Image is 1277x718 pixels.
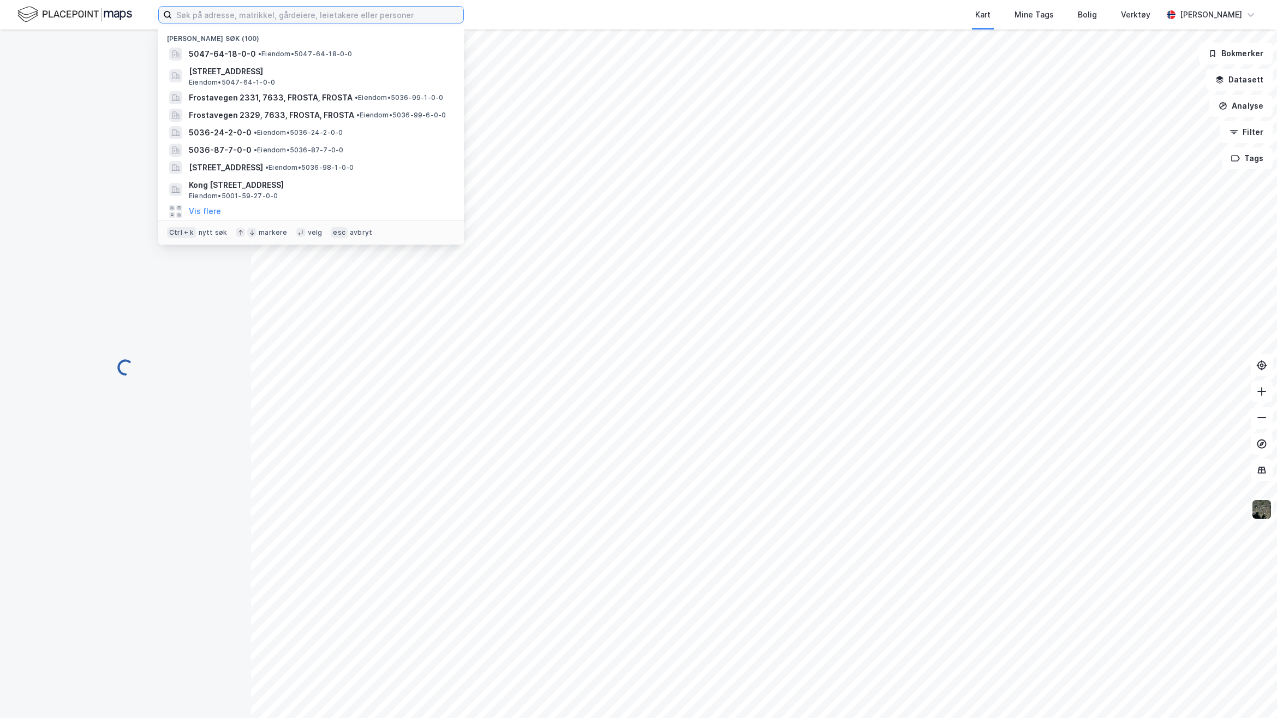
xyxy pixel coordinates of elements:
[259,228,287,237] div: markere
[350,228,372,237] div: avbryt
[189,144,252,157] span: 5036-87-7-0-0
[356,111,446,120] span: Eiendom • 5036-99-6-0-0
[199,228,228,237] div: nytt søk
[254,146,343,155] span: Eiendom • 5036-87-7-0-0
[189,48,256,61] span: 5047-64-18-0-0
[254,128,257,137] span: •
[1121,8,1150,21] div: Verktøy
[189,179,451,192] span: Kong [STREET_ADDRESS]
[189,91,353,104] span: Frostavegen 2331, 7633, FROSTA, FROSTA
[1180,8,1242,21] div: [PERSON_NAME]
[254,128,343,137] span: Eiendom • 5036-24-2-0-0
[265,163,354,172] span: Eiendom • 5036-98-1-0-0
[331,227,348,238] div: esc
[1222,666,1277,718] iframe: Chat Widget
[1015,8,1054,21] div: Mine Tags
[265,163,268,171] span: •
[258,50,353,58] span: Eiendom • 5047-64-18-0-0
[254,146,257,154] span: •
[355,93,358,102] span: •
[356,111,360,119] span: •
[1222,147,1273,169] button: Tags
[189,65,451,78] span: [STREET_ADDRESS]
[355,93,443,102] span: Eiendom • 5036-99-1-0-0
[1220,121,1273,143] button: Filter
[158,26,464,45] div: [PERSON_NAME] søk (100)
[1199,43,1273,64] button: Bokmerker
[189,161,263,174] span: [STREET_ADDRESS]
[258,50,261,58] span: •
[189,78,275,87] span: Eiendom • 5047-64-1-0-0
[1251,499,1272,520] img: 9k=
[1078,8,1097,21] div: Bolig
[189,192,278,200] span: Eiendom • 5001-59-27-0-0
[1209,95,1273,117] button: Analyse
[975,8,990,21] div: Kart
[17,5,132,24] img: logo.f888ab2527a4732fd821a326f86c7f29.svg
[189,109,354,122] span: Frostavegen 2329, 7633, FROSTA, FROSTA
[308,228,323,237] div: velg
[1206,69,1273,91] button: Datasett
[189,205,221,218] button: Vis flere
[117,359,134,376] img: spinner.a6d8c91a73a9ac5275cf975e30b51cfb.svg
[172,7,463,23] input: Søk på adresse, matrikkel, gårdeiere, leietakere eller personer
[189,126,252,139] span: 5036-24-2-0-0
[167,227,196,238] div: Ctrl + k
[1222,666,1277,718] div: Kontrollprogram for chat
